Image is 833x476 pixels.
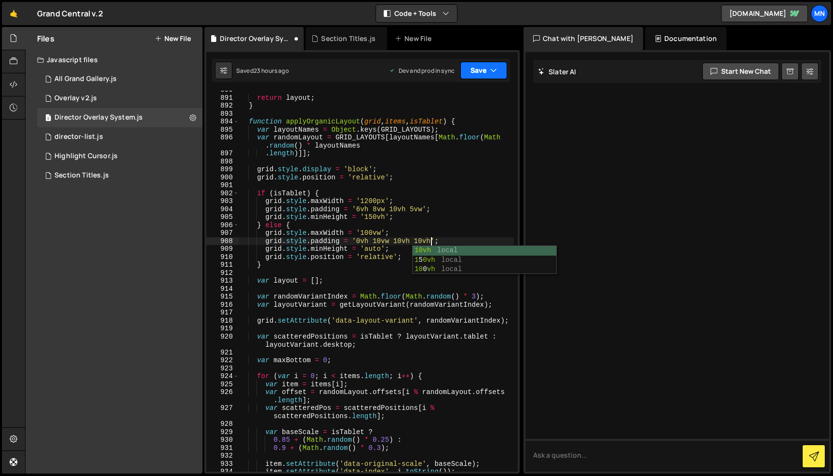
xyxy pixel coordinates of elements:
div: 920 [206,333,239,349]
div: 930 [206,436,239,444]
div: Dev and prod in sync [389,67,455,75]
div: director-list.js [54,133,103,141]
div: 896 [206,134,239,150]
div: 909 [206,245,239,253]
div: 23 hours ago [254,67,289,75]
div: Saved [236,67,289,75]
button: New File [155,35,191,42]
div: Director Overlay System.js [220,34,292,43]
div: 924 [206,372,239,381]
button: Start new chat [702,63,779,80]
h2: Files [37,33,54,44]
div: 921 [206,349,239,357]
a: [DOMAIN_NAME] [721,5,808,22]
div: 15298/45944.js [37,89,202,108]
div: 912 [206,269,239,277]
div: 910 [206,253,239,261]
div: 917 [206,309,239,317]
button: Save [460,62,507,79]
div: 929 [206,428,239,436]
span: 1 [45,115,51,122]
div: Overlay v2.js [54,94,97,103]
div: 15298/40223.js [37,166,202,185]
div: 932 [206,452,239,460]
div: 898 [206,158,239,166]
div: 918 [206,317,239,325]
div: 905 [206,213,239,221]
div: Section Titles.js [321,34,376,43]
div: 916 [206,301,239,309]
div: 15298/42891.js [37,108,202,127]
div: 897 [206,150,239,158]
div: Javascript files [26,50,202,69]
div: 934 [206,468,239,476]
div: 15298/43117.js [37,147,202,166]
div: 900 [206,174,239,182]
h2: Slater AI [538,67,577,76]
div: Documentation [645,27,726,50]
div: 907 [206,229,239,237]
div: 925 [206,381,239,389]
div: 15298/40379.js [37,127,202,147]
div: Grand Central v.2 [37,8,103,19]
div: 906 [206,221,239,230]
div: Chat with [PERSON_NAME] [524,27,643,50]
div: 919 [206,325,239,333]
div: 928 [206,420,239,428]
div: New File [395,34,435,43]
div: 899 [206,165,239,174]
div: 913 [206,277,239,285]
div: Director Overlay System.js [54,113,143,122]
div: 911 [206,261,239,269]
div: 902 [206,190,239,198]
div: 914 [206,285,239,293]
div: 923 [206,365,239,373]
div: 908 [206,237,239,245]
div: 892 [206,102,239,110]
div: 894 [206,118,239,126]
div: 927 [206,404,239,420]
div: 15298/43578.js [37,69,202,89]
div: 901 [206,181,239,190]
div: 922 [206,356,239,365]
div: 933 [206,460,239,468]
div: 931 [206,444,239,452]
a: 🤙 [2,2,26,25]
div: All Grand Gallery.js [54,75,117,83]
div: 895 [206,126,239,134]
div: 893 [206,110,239,118]
div: 926 [206,388,239,404]
div: 891 [206,94,239,102]
a: MN [811,5,828,22]
div: Highlight Cursor.js [54,152,118,161]
div: 903 [206,197,239,205]
button: Code + Tools [376,5,457,22]
div: Section Titles.js [54,171,109,180]
div: 904 [206,205,239,214]
div: 915 [206,293,239,301]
